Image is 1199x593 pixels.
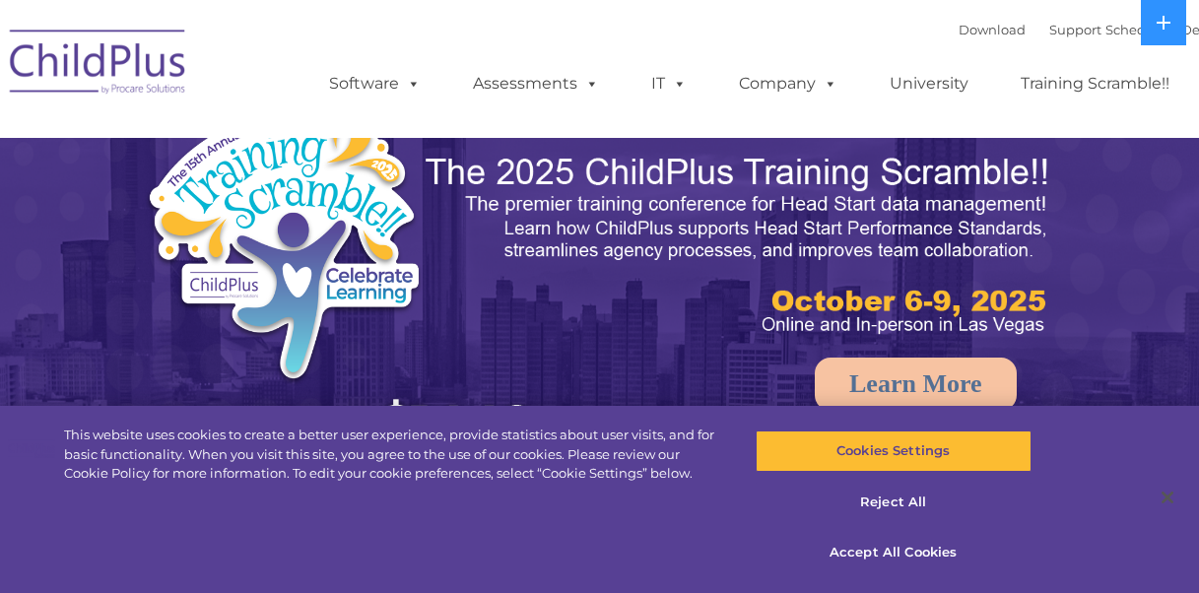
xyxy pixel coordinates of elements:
[870,64,988,103] a: University
[756,482,1032,523] button: Reject All
[632,64,706,103] a: IT
[309,64,440,103] a: Software
[959,22,1026,37] a: Download
[719,64,857,103] a: Company
[1049,22,1101,37] a: Support
[1001,64,1189,103] a: Training Scramble!!
[756,532,1032,573] button: Accept All Cookies
[756,430,1032,472] button: Cookies Settings
[815,358,1017,411] a: Learn More
[453,64,619,103] a: Assessments
[64,426,719,484] div: This website uses cookies to create a better user experience, provide statistics about user visit...
[1146,476,1189,519] button: Close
